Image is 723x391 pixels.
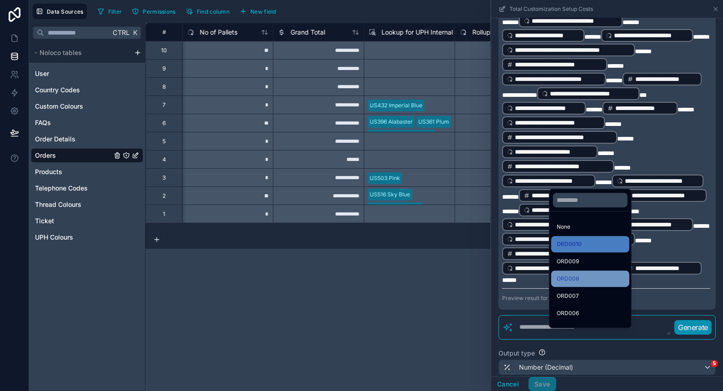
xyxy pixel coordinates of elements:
[162,65,165,72] div: 9
[183,5,233,18] button: Find column
[163,211,165,218] div: 1
[35,69,49,78] span: User
[35,135,75,144] span: Order Details
[197,8,229,15] span: Find column
[132,30,138,36] span: K
[162,192,165,200] div: 2
[31,46,130,59] button: Noloco tables
[31,165,143,179] div: Products
[502,291,590,306] div: Preview result for :
[35,85,80,95] span: Country Codes
[557,273,579,284] span: ORD008
[290,28,325,37] span: Grand Total
[161,47,167,54] div: 10
[250,8,276,15] span: New field
[108,8,122,15] span: Filter
[31,115,143,130] div: FAQs
[31,132,143,146] div: Order Details
[94,5,125,18] button: Filter
[35,200,81,209] span: Thread Colours
[472,28,537,37] span: Rollup of UPH Internal
[236,5,279,18] button: New field
[35,151,56,160] span: Orders
[35,167,62,176] span: Products
[711,360,718,367] span: 5
[162,83,165,90] div: 8
[557,325,579,336] span: ORD005
[35,102,83,111] span: Custom Colours
[47,8,84,15] span: Data Sources
[31,214,143,228] div: Ticket
[112,27,130,38] span: Ctrl
[557,256,579,267] span: ORD009
[162,138,165,145] div: 5
[31,197,143,212] div: Thread Colours
[162,120,165,127] div: 6
[153,29,175,35] div: #
[162,156,166,163] div: 4
[35,118,51,127] span: FAQs
[199,28,237,37] span: No of Pallets
[143,8,175,15] span: Permissions
[40,48,82,57] span: Noloco tables
[31,181,143,195] div: Telephone Codes
[557,291,579,301] span: ORD007
[557,239,582,250] span: ORD0010
[29,43,145,248] div: scrollable content
[35,233,73,242] span: UPH Colours
[33,4,87,19] button: Data Sources
[692,360,714,382] iframe: Intercom live chat
[162,101,165,109] div: 7
[31,83,143,97] div: Country Codes
[129,5,179,18] button: Permissions
[35,184,88,193] span: Telephone Codes
[35,216,54,226] span: Ticket
[31,230,143,245] div: UPH Colours
[31,148,143,163] div: Orders
[381,28,494,37] span: Lookup for UPH Internal Colour Select
[31,99,143,114] div: Custom Colours
[557,308,579,319] span: ORD006
[129,5,182,18] a: Permissions
[162,174,165,181] div: 3
[557,221,570,232] span: None
[31,66,143,81] div: User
